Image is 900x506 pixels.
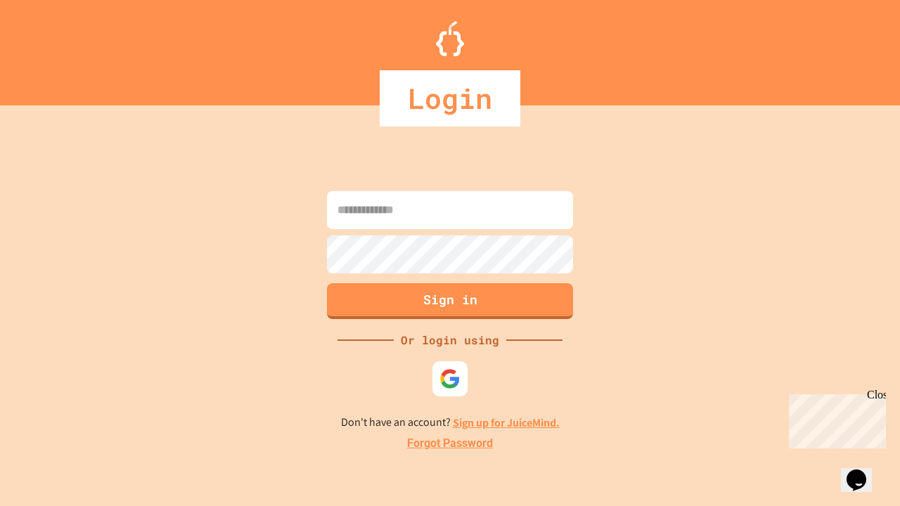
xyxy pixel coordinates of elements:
a: Forgot Password [407,435,493,452]
div: Or login using [394,332,506,349]
div: Chat with us now!Close [6,6,97,89]
iframe: chat widget [841,450,886,492]
div: Login [380,70,520,126]
button: Sign in [327,283,573,319]
a: Sign up for JuiceMind. [453,415,560,430]
p: Don't have an account? [341,414,560,432]
img: Logo.svg [436,21,464,56]
iframe: chat widget [783,389,886,448]
img: google-icon.svg [439,368,461,389]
